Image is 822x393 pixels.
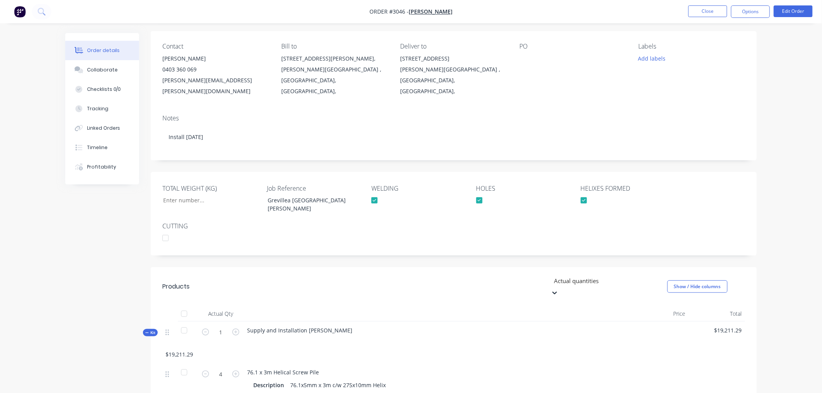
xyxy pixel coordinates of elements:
[65,80,139,99] button: Checklists 0/0
[371,184,468,193] label: WELDING
[281,64,388,97] div: [PERSON_NAME][GEOGRAPHIC_DATA] , [GEOGRAPHIC_DATA], [GEOGRAPHIC_DATA],
[401,43,507,50] div: Deliver to
[581,184,678,193] label: HELIXES FORMED
[65,41,139,60] button: Order details
[165,350,175,358] span: $19,211.29
[267,184,364,193] label: Job Reference
[281,53,388,97] div: [STREET_ADDRESS][PERSON_NAME],[PERSON_NAME][GEOGRAPHIC_DATA] , [GEOGRAPHIC_DATA], [GEOGRAPHIC_DATA],
[476,184,573,193] label: HOLES
[281,43,388,50] div: Bill to
[689,306,745,322] div: Total
[401,53,507,64] div: [STREET_ADDRESS]
[162,64,269,75] div: 0403 360 069
[287,379,389,391] div: 76.1x5mm x 3m c/w 275x10mm Helix
[162,53,269,97] div: [PERSON_NAME]0403 360 069[PERSON_NAME][EMAIL_ADDRESS][PERSON_NAME][DOMAIN_NAME]
[65,118,139,138] button: Linked Orders
[667,280,728,293] button: Show / Hide columns
[731,5,770,18] button: Options
[162,75,269,97] div: [PERSON_NAME][EMAIL_ADDRESS][PERSON_NAME][DOMAIN_NAME]
[87,47,120,54] div: Order details
[87,125,120,132] div: Linked Orders
[692,326,742,334] span: $19,211.29
[162,43,269,50] div: Contact
[65,138,139,157] button: Timeline
[162,125,745,149] div: Install [DATE]
[87,66,118,73] div: Collaborate
[253,379,287,391] div: Description
[519,43,626,50] div: PO
[143,329,158,336] button: Kit
[65,157,139,177] button: Profitability
[639,43,745,50] div: Labels
[145,330,155,336] span: Kit
[369,8,409,16] span: Order #3046 -
[162,115,745,122] div: Notes
[409,8,453,16] a: [PERSON_NAME]
[261,195,359,214] div: Grevillea [GEOGRAPHIC_DATA][PERSON_NAME]
[162,53,269,64] div: [PERSON_NAME]
[634,53,670,64] button: Add labels
[688,5,727,17] button: Close
[65,99,139,118] button: Tracking
[87,144,108,151] div: Timeline
[65,60,139,80] button: Collaborate
[162,221,259,231] label: CUTTING
[632,306,689,322] div: Price
[281,53,388,64] div: [STREET_ADDRESS][PERSON_NAME],
[14,6,26,17] img: Factory
[162,184,259,193] label: TOTAL WEIGHT (KG)
[87,105,108,112] div: Tracking
[87,86,121,93] div: Checklists 0/0
[401,53,507,97] div: [STREET_ADDRESS][PERSON_NAME][GEOGRAPHIC_DATA] , [GEOGRAPHIC_DATA], [GEOGRAPHIC_DATA],
[401,64,507,97] div: [PERSON_NAME][GEOGRAPHIC_DATA] , [GEOGRAPHIC_DATA], [GEOGRAPHIC_DATA],
[87,163,116,170] div: Profitability
[162,282,190,291] div: Products
[197,306,244,322] div: Actual Qty
[247,369,319,376] span: 76.1 x 3m Helical Screw Pile
[774,5,813,17] button: Edit Order
[247,327,352,334] span: Supply and Installation [PERSON_NAME]
[157,195,259,206] input: Enter number...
